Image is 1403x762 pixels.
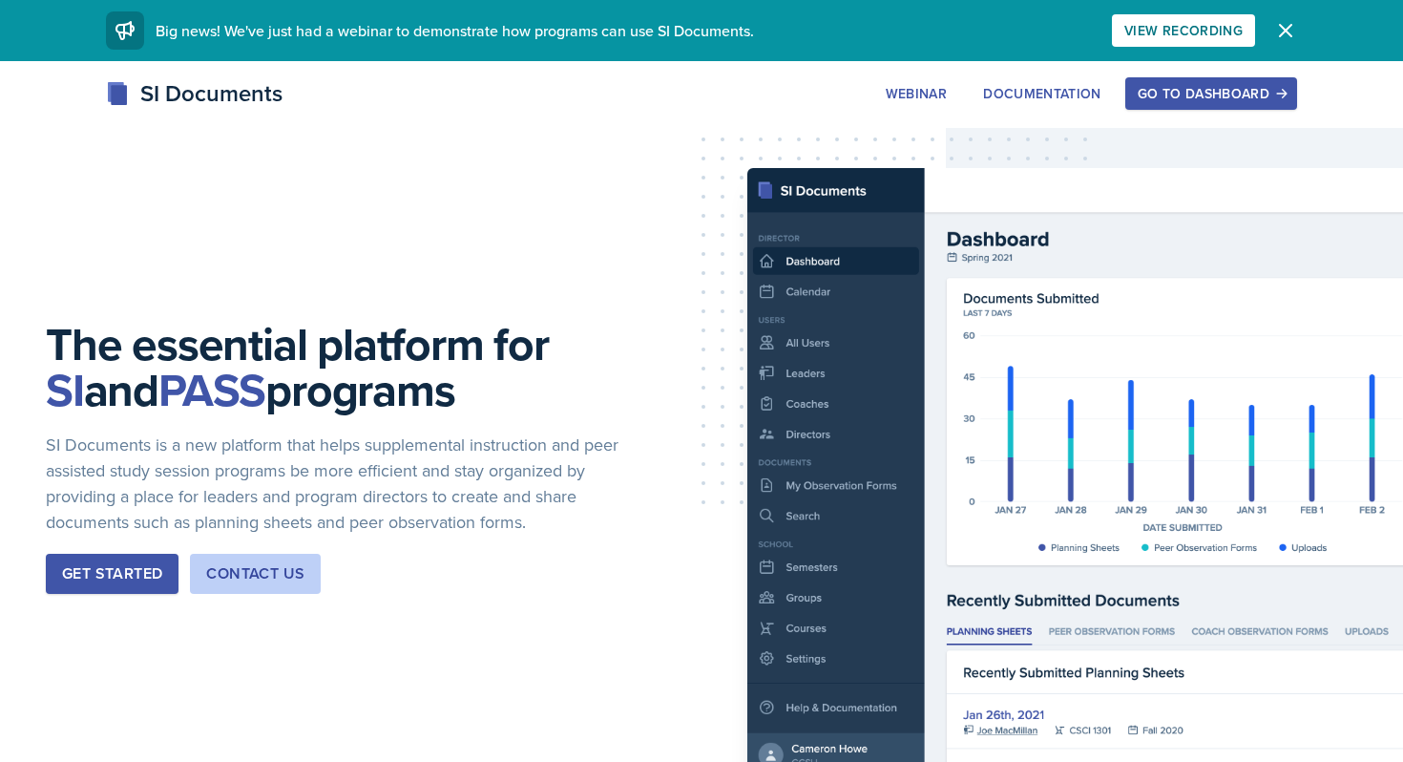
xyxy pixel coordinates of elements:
[983,86,1101,101] div: Documentation
[1125,77,1297,110] button: Go to Dashboard
[971,77,1114,110] button: Documentation
[190,554,321,594] button: Contact Us
[1138,86,1285,101] div: Go to Dashboard
[886,86,947,101] div: Webinar
[62,562,162,585] div: Get Started
[206,562,304,585] div: Contact Us
[106,76,283,111] div: SI Documents
[1124,23,1243,38] div: View Recording
[156,20,754,41] span: Big news! We've just had a webinar to demonstrate how programs can use SI Documents.
[1112,14,1255,47] button: View Recording
[873,77,959,110] button: Webinar
[46,554,178,594] button: Get Started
